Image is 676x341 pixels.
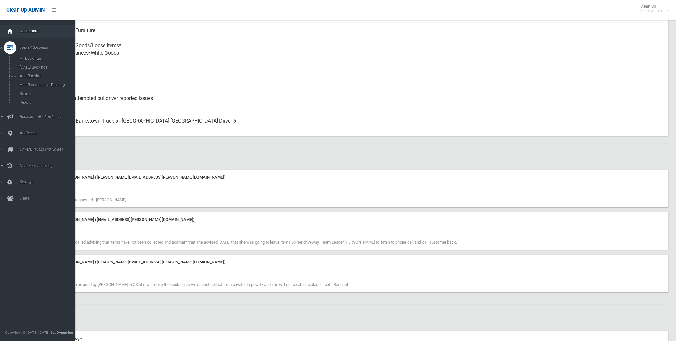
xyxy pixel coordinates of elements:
[6,7,45,13] span: Clean Up ADMIN
[28,151,668,160] h2: Notes
[18,91,76,96] span: Search
[18,74,76,78] span: Add Booking
[44,266,665,273] div: [DATE] 3:08 pm
[18,114,81,119] span: Booking Collection Issues
[18,83,76,87] span: Add Retrospective Booking
[50,80,663,87] small: Oversized
[28,312,668,321] h2: History
[44,181,665,189] div: [DATE] 12:28 pm
[18,100,76,105] span: Report
[18,29,81,33] span: Dashboard
[50,113,663,136] div: Canterbury Bankstown Truck 5 - [GEOGRAPHIC_DATA] [GEOGRAPHIC_DATA] Driver 5
[44,223,665,231] div: [DATE] 2:27 pm
[18,131,81,135] span: Addresses
[44,240,457,245] span: [PERSON_NAME] called advising that items have not been collected and adamant that she advised [DA...
[18,180,81,184] span: Settings
[44,216,665,223] div: Note from [PERSON_NAME] ([EMAIL_ADDRESS][PERSON_NAME][DOMAIN_NAME])
[18,196,81,201] span: Users
[50,330,73,335] strong: Jet Dynamics
[5,330,49,335] span: Copyright © [DATE]-[DATE]
[18,147,81,151] span: Drivers, Trucks and Routes
[50,125,663,132] small: Assigned To
[637,4,668,13] span: Clean Up
[50,23,663,68] div: Household Furniture Electronics Household Goods/Loose Items* Metal Appliances/White Goods
[18,45,81,50] span: Tasks / Bookings
[50,57,663,64] small: Items
[50,102,663,110] small: Status
[18,56,76,61] span: All Bookings
[50,91,663,113] div: Collection attempted but driver reported issues
[44,282,348,287] span: Resident has been advised by [PERSON_NAME] in CS she will loose the booking as we cannot collect ...
[18,163,81,168] span: Communication Log
[44,258,665,266] div: Note from [PERSON_NAME] ([PERSON_NAME][EMAIL_ADDRESS][PERSON_NAME][DOMAIN_NAME])
[50,68,663,91] div: Yes
[640,8,662,13] small: Super Admin
[18,65,76,69] span: [DATE] Bookings
[44,173,665,181] div: Note from [PERSON_NAME] ([PERSON_NAME][EMAIL_ADDRESS][PERSON_NAME][DOMAIN_NAME])
[44,197,126,202] span: [DATE] - Oversize requested - [PERSON_NAME]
